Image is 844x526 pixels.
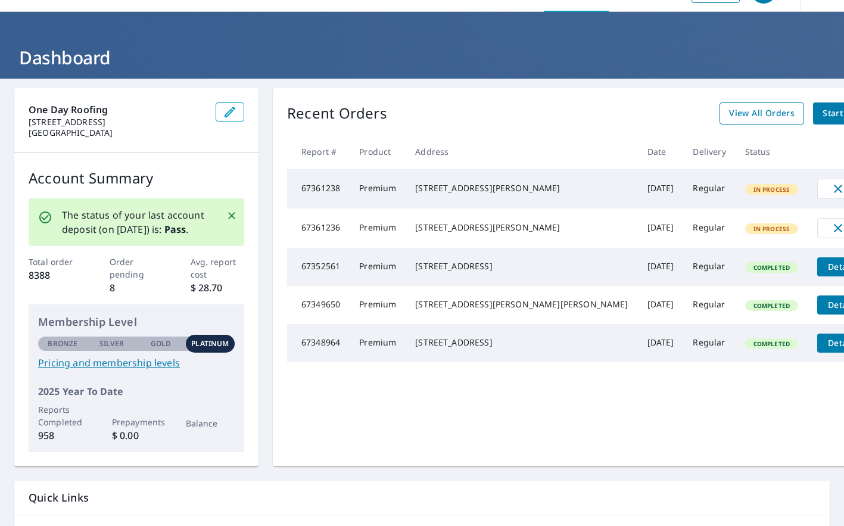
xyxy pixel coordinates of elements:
[638,134,684,169] th: Date
[415,260,628,272] div: [STREET_ADDRESS]
[350,324,406,362] td: Premium
[29,490,815,505] p: Quick Links
[683,324,735,362] td: Regular
[350,169,406,208] td: Premium
[415,222,628,234] div: [STREET_ADDRESS][PERSON_NAME]
[746,301,797,310] span: Completed
[14,45,830,70] h1: Dashboard
[29,167,244,189] p: Account Summary
[638,248,684,286] td: [DATE]
[287,208,350,248] td: 67361236
[99,338,124,349] p: Silver
[746,340,797,348] span: Completed
[151,338,171,349] p: Gold
[287,324,350,362] td: 67348964
[29,117,206,127] p: [STREET_ADDRESS]
[38,384,235,399] p: 2025 Year To Date
[415,182,628,194] div: [STREET_ADDRESS][PERSON_NAME]
[38,403,88,428] p: Reports Completed
[683,286,735,324] td: Regular
[746,225,798,233] span: In Process
[112,428,161,443] p: $ 0.00
[287,134,350,169] th: Report #
[415,298,628,310] div: [STREET_ADDRESS][PERSON_NAME][PERSON_NAME]
[29,256,83,268] p: Total order
[110,256,164,281] p: Order pending
[350,286,406,324] td: Premium
[29,127,206,138] p: [GEOGRAPHIC_DATA]
[350,134,406,169] th: Product
[164,223,186,236] b: Pass
[746,263,797,272] span: Completed
[38,356,235,370] a: Pricing and membership levels
[191,281,245,295] p: $ 28.70
[638,208,684,248] td: [DATE]
[38,428,88,443] p: 958
[736,134,808,169] th: Status
[720,102,804,125] a: View All Orders
[683,169,735,208] td: Regular
[38,314,235,330] p: Membership Level
[112,416,161,428] p: Prepayments
[287,102,387,125] p: Recent Orders
[406,134,637,169] th: Address
[29,102,206,117] p: One Day Roofing
[415,337,628,348] div: [STREET_ADDRESS]
[29,268,83,282] p: 8388
[350,248,406,286] td: Premium
[683,248,735,286] td: Regular
[191,338,229,349] p: Platinum
[186,417,235,429] p: Balance
[62,208,212,236] p: The status of your last account deposit (on [DATE]) is: .
[746,185,798,194] span: In Process
[287,286,350,324] td: 67349650
[638,286,684,324] td: [DATE]
[683,134,735,169] th: Delivery
[729,106,795,121] span: View All Orders
[287,169,350,208] td: 67361238
[683,208,735,248] td: Regular
[110,281,164,295] p: 8
[638,324,684,362] td: [DATE]
[224,208,239,223] button: Close
[48,338,77,349] p: Bronze
[350,208,406,248] td: Premium
[191,256,245,281] p: Avg. report cost
[638,169,684,208] td: [DATE]
[287,248,350,286] td: 67352561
